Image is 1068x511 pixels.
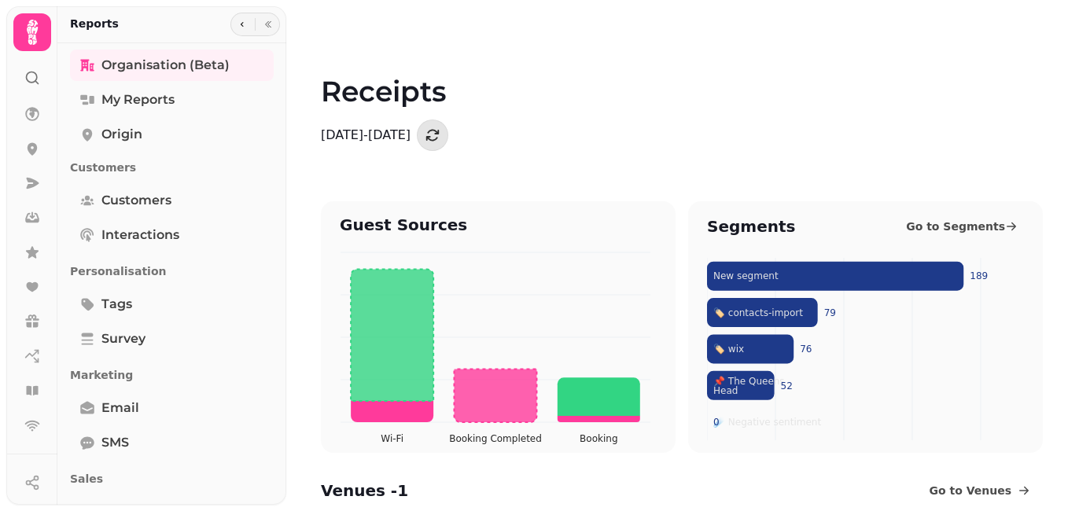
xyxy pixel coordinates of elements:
span: My Reports [101,90,175,109]
a: Go to Segments [893,214,1030,239]
tspan: Wi-Fi [381,433,403,444]
p: Sales [70,465,274,493]
a: Go to Venues [917,478,1044,503]
p: Customers [70,153,274,182]
span: Customers [101,191,171,210]
tspan: Booking Completed [449,433,542,444]
span: Go to Segments [906,219,1005,234]
span: Interactions [101,226,179,244]
tspan: 🏷️ contacts-import [713,307,803,318]
a: My Reports [70,84,274,116]
tspan: New segment [713,270,779,281]
span: Origin [101,125,142,144]
p: Personalisation [70,257,274,285]
tspan: 189 [970,270,988,281]
h2: Reports [70,16,119,31]
h1: Receipts [321,38,1043,107]
span: Email [101,399,139,417]
span: tags [101,295,132,314]
span: survey [101,329,145,348]
a: Origin [70,119,274,150]
span: SMS [101,433,129,452]
span: Go to Venues [930,483,1012,498]
a: SMS [70,427,274,458]
h2: Guest Sources [321,201,623,248]
tspan: 📌 The Queens [713,375,785,387]
p: Marketing [70,361,274,389]
a: survey [70,323,274,355]
h2: Venues - 1 [321,480,408,502]
a: tags [70,289,274,320]
a: Interactions [70,219,274,251]
a: Organisation (beta) [70,50,274,81]
p: [DATE] - [DATE] [321,126,411,145]
h2: Segments [707,215,795,237]
tspan: 🏷️ wix [713,343,744,355]
span: Organisation (beta) [101,56,230,75]
tspan: ☄️ Negative sentiment [713,416,821,428]
tspan: 79 [824,307,836,318]
a: Customers [70,185,274,216]
tspan: 76 [800,344,812,355]
tspan: Head [713,385,738,396]
a: Email [70,392,274,424]
tspan: Booking [580,433,617,444]
tspan: 0 [713,417,720,428]
tspan: 52 [781,380,793,392]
